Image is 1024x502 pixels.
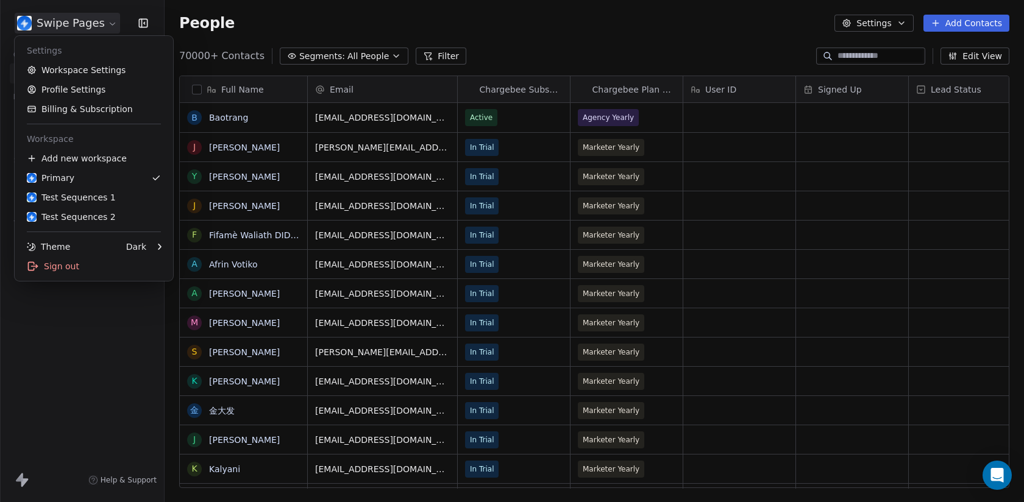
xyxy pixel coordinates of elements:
[27,173,37,183] img: user_01J93QE9VH11XXZQZDP4TWZEES.jpg
[126,241,146,253] div: Dark
[20,129,168,149] div: Workspace
[27,172,74,184] div: Primary
[27,212,37,222] img: user_01J93QE9VH11XXZQZDP4TWZEES.jpg
[20,256,168,276] div: Sign out
[20,60,168,80] a: Workspace Settings
[27,191,116,203] div: Test Sequences 1
[20,99,168,119] a: Billing & Subscription
[20,80,168,99] a: Profile Settings
[27,241,70,253] div: Theme
[27,193,37,202] img: user_01J93QE9VH11XXZQZDP4TWZEES.jpg
[27,211,116,223] div: Test Sequences 2
[20,41,168,60] div: Settings
[20,149,168,168] div: Add new workspace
